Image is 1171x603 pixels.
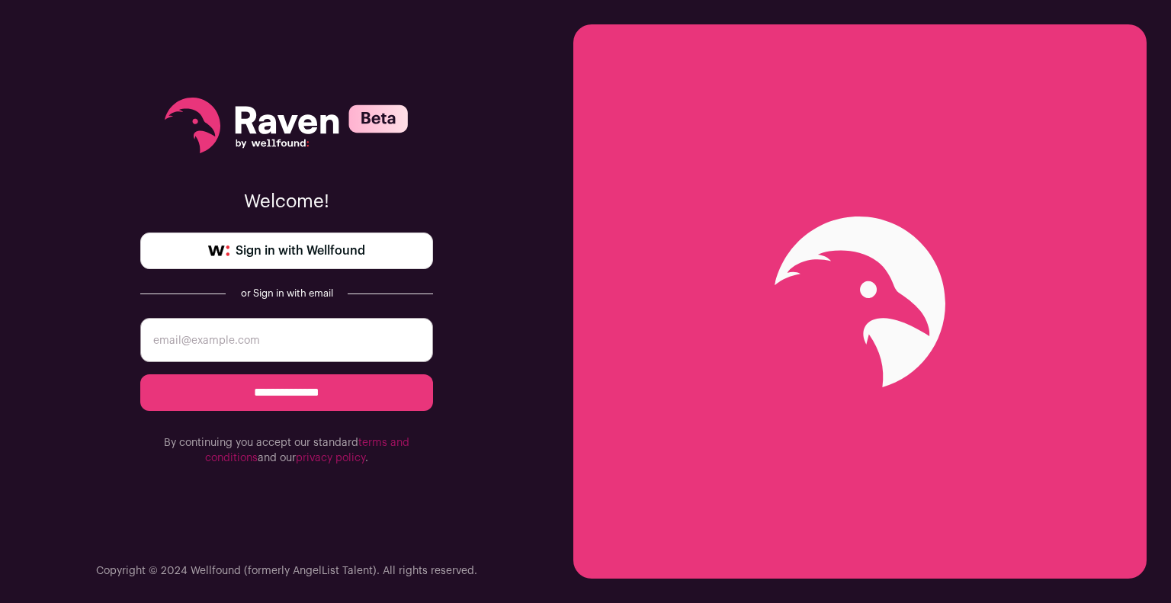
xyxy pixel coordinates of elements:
[208,245,229,256] img: wellfound-symbol-flush-black-fb3c872781a75f747ccb3a119075da62bfe97bd399995f84a933054e44a575c4.png
[96,563,477,579] p: Copyright © 2024 Wellfound (formerly AngelList Talent). All rights reserved.
[236,242,365,260] span: Sign in with Wellfound
[296,453,365,463] a: privacy policy
[140,233,433,269] a: Sign in with Wellfound
[140,318,433,362] input: email@example.com
[140,190,433,214] p: Welcome!
[140,435,433,466] p: By continuing you accept our standard and our .
[238,287,335,300] div: or Sign in with email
